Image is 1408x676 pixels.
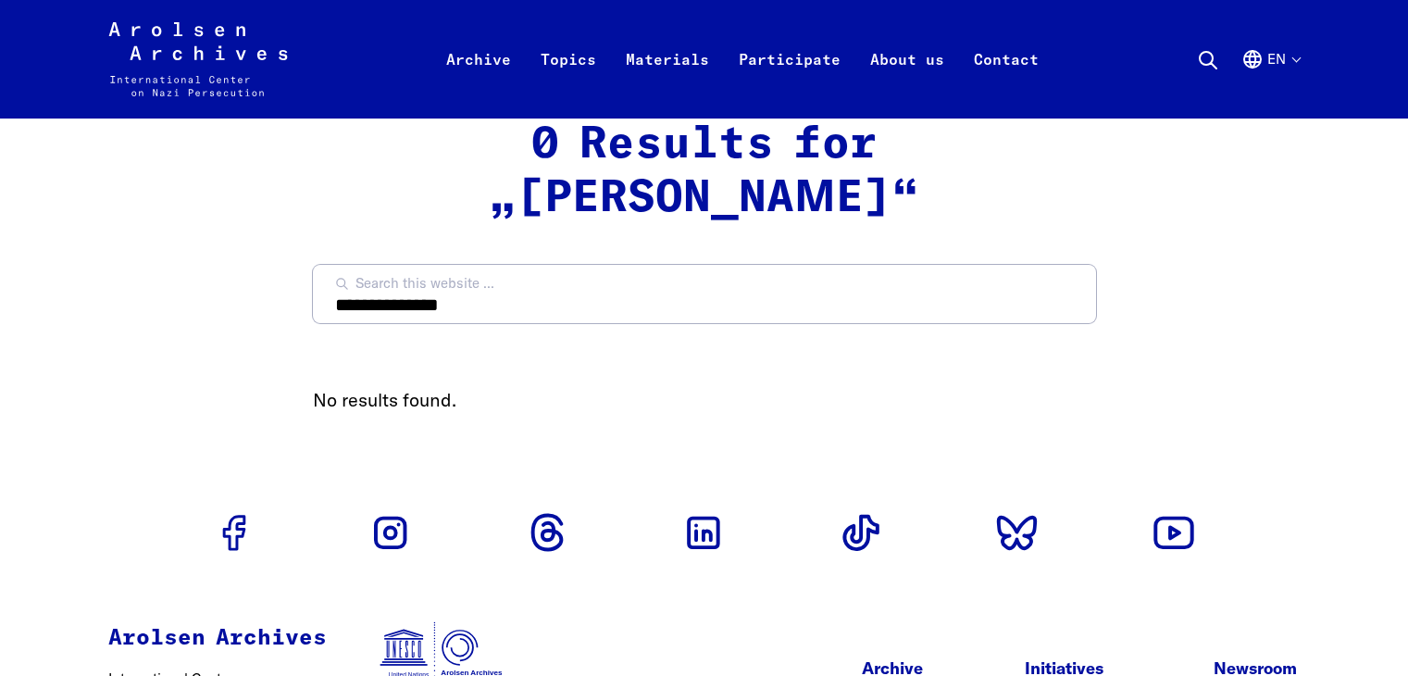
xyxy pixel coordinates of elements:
a: Go to Tiktok profile [831,503,891,562]
a: Materials [611,44,724,119]
a: Go to Youtube profile [1144,503,1203,562]
p: No results found. [313,386,1096,414]
a: Contact [959,44,1053,119]
a: Go to Linkedin profile [674,503,733,562]
a: Archive [431,44,526,119]
a: Topics [526,44,611,119]
a: Participate [724,44,855,119]
h2: 0 Results for „[PERSON_NAME]“ [313,119,1096,225]
strong: Arolsen Archives [108,627,327,649]
a: Go to Instagram profile [361,503,420,562]
a: Go to Bluesky profile [988,503,1047,562]
a: About us [855,44,959,119]
button: English, language selection [1241,48,1300,115]
a: Go to Facebook profile [205,503,264,562]
a: Go to Threads profile [517,503,577,562]
nav: Primary [431,22,1053,96]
